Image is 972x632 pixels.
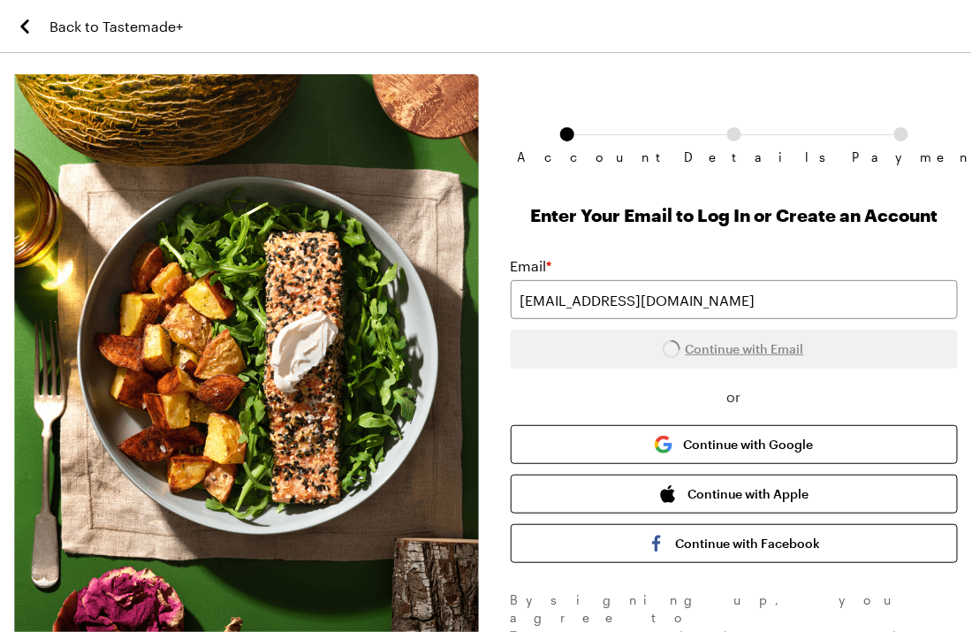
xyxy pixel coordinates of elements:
button: Continue with Apple [511,475,958,514]
button: Continue with Facebook [511,524,958,563]
span: Payment [852,150,951,164]
label: Email [511,255,552,277]
span: Back to Tastemade+ [49,16,183,37]
span: Details [685,150,784,164]
h1: Enter Your Email to Log In or Create an Account [511,202,958,227]
ol: Subscription checkout form navigation [511,127,958,150]
button: Continue with Google [511,425,958,464]
span: or [511,386,958,407]
span: Account [518,150,617,164]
